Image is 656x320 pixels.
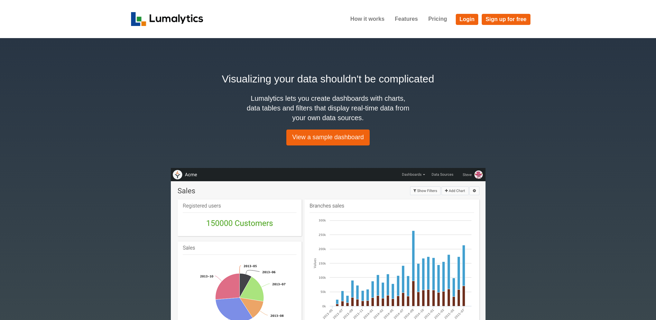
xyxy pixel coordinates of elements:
h2: Visualizing your data shouldn't be complicated [131,71,525,87]
a: Login [456,14,479,25]
a: Features [390,10,423,28]
h4: Lumalytics lets you create dashboards with charts, data tables and filters that display real-time... [245,94,411,123]
img: logo_v2-f34f87db3d4d9f5311d6c47995059ad6168825a3e1eb260e01c8041e89355404.png [131,12,203,26]
a: Pricing [423,10,452,28]
a: View a sample dashboard [286,130,370,145]
a: Sign up for free [482,14,530,25]
a: How it works [345,10,390,28]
